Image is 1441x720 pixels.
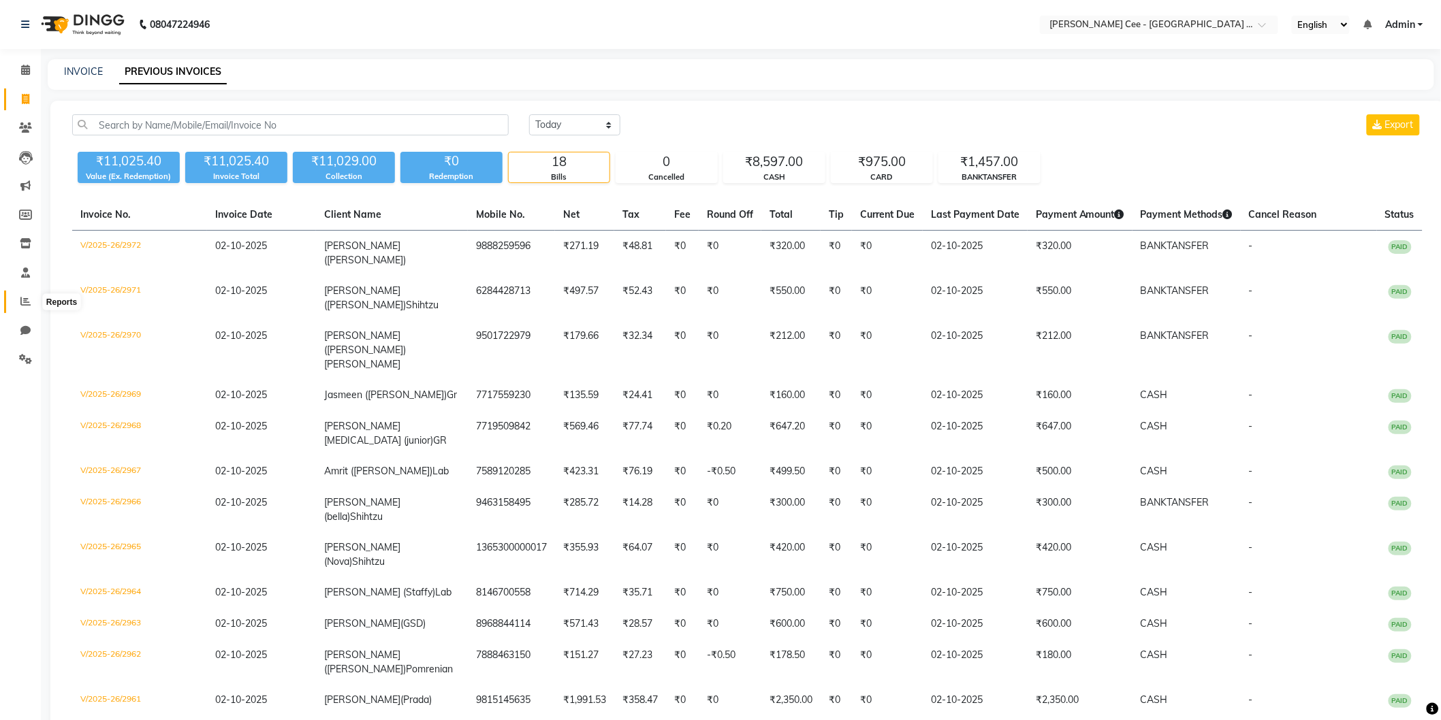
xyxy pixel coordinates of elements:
[468,640,555,685] td: 7888463150
[72,276,207,321] td: V/2025-26/2971
[476,208,525,220] span: Mobile No.
[1389,618,1412,632] span: PAID
[852,321,923,380] td: ₹0
[923,380,1028,411] td: 02-10-2025
[614,231,666,276] td: ₹48.81
[1249,693,1253,706] span: -
[622,208,639,220] span: Tax
[215,208,272,220] span: Invoice Date
[324,541,400,568] span: [PERSON_NAME] (Nova)
[555,411,614,456] td: ₹569.46
[923,231,1028,276] td: 02-10-2025
[324,284,406,311] span: [PERSON_NAME] ([PERSON_NAME])
[1141,586,1168,598] span: CASH
[923,640,1028,685] td: 02-10-2025
[1141,240,1209,252] span: BANKTANSFER
[215,329,267,342] span: 02-10-2025
[821,321,852,380] td: ₹0
[1141,617,1168,629] span: CASH
[555,685,614,716] td: ₹1,991.53
[1249,617,1253,629] span: -
[78,152,180,171] div: ₹11,025.40
[1389,240,1412,254] span: PAID
[215,693,267,706] span: 02-10-2025
[509,152,609,171] div: 18
[555,276,614,321] td: ₹497.57
[614,487,666,532] td: ₹14.28
[1389,587,1412,600] span: PAID
[666,276,699,321] td: ₹0
[761,231,821,276] td: ₹320.00
[1249,465,1253,477] span: -
[72,456,207,487] td: V/2025-26/2967
[666,487,699,532] td: ₹0
[324,586,435,598] span: [PERSON_NAME] (Staffy)
[215,420,267,432] span: 02-10-2025
[770,208,793,220] span: Total
[215,465,267,477] span: 02-10-2025
[1389,649,1412,663] span: PAID
[1249,586,1253,598] span: -
[215,586,267,598] span: 02-10-2025
[555,487,614,532] td: ₹285.72
[852,411,923,456] td: ₹0
[821,608,852,640] td: ₹0
[215,389,267,401] span: 02-10-2025
[614,577,666,608] td: ₹35.71
[852,231,923,276] td: ₹0
[406,663,453,675] span: Pomrenian
[1028,640,1133,685] td: ₹180.00
[821,532,852,577] td: ₹0
[666,456,699,487] td: ₹0
[699,231,761,276] td: ₹0
[1367,114,1420,135] button: Export
[324,496,400,523] span: [PERSON_NAME] (bella)
[555,640,614,685] td: ₹151.27
[72,685,207,716] td: V/2025-26/2961
[72,411,207,456] td: V/2025-26/2968
[1385,18,1415,32] span: Admin
[614,685,666,716] td: ₹358.47
[1028,487,1133,532] td: ₹300.00
[699,640,761,685] td: -₹0.50
[1389,542,1412,555] span: PAID
[821,640,852,685] td: ₹0
[1249,240,1253,252] span: -
[72,608,207,640] td: V/2025-26/2963
[1141,649,1168,661] span: CASH
[821,577,852,608] td: ₹0
[72,321,207,380] td: V/2025-26/2970
[72,487,207,532] td: V/2025-26/2966
[614,608,666,640] td: ₹28.57
[829,208,844,220] span: Tip
[215,541,267,553] span: 02-10-2025
[666,231,699,276] td: ₹0
[293,152,395,171] div: ₹11,029.00
[555,608,614,640] td: ₹571.43
[1389,421,1412,434] span: PAID
[699,321,761,380] td: ₹0
[468,231,555,276] td: 9888259596
[939,171,1040,183] div: BANKTANSFER
[400,171,503,182] div: Redemption
[852,487,923,532] td: ₹0
[923,487,1028,532] td: 02-10-2025
[614,321,666,380] td: ₹32.34
[1249,208,1317,220] span: Cancel Reason
[923,411,1028,456] td: 02-10-2025
[433,434,447,446] span: GR
[215,649,267,661] span: 02-10-2025
[435,586,452,598] span: Lab
[1389,330,1412,344] span: PAID
[860,208,915,220] span: Current Due
[699,276,761,321] td: ₹0
[931,208,1019,220] span: Last Payment Date
[555,577,614,608] td: ₹714.29
[832,171,932,183] div: CARD
[852,380,923,411] td: ₹0
[761,456,821,487] td: ₹499.50
[923,321,1028,380] td: 02-10-2025
[1389,465,1412,479] span: PAID
[215,240,267,252] span: 02-10-2025
[1385,208,1414,220] span: Status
